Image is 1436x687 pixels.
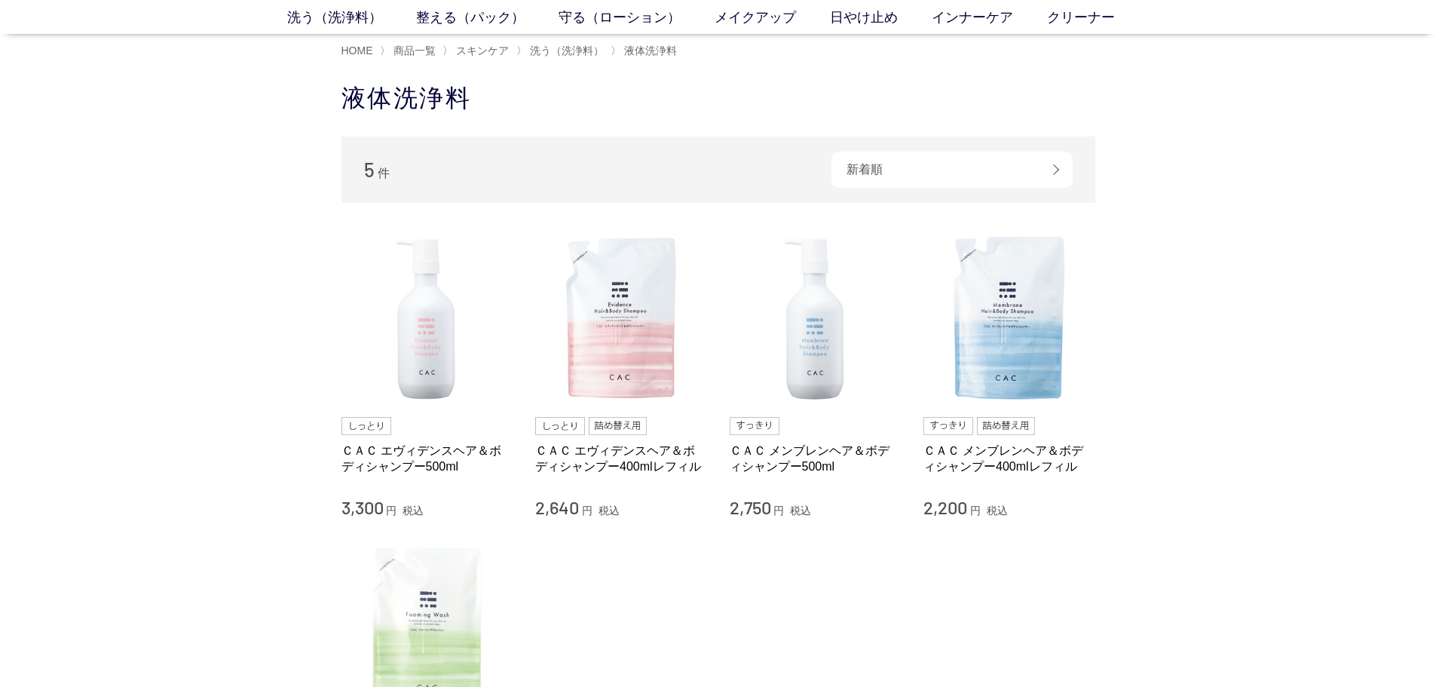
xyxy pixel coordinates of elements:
a: 商品一覧 [390,44,436,57]
a: ＣＡＣ エヴィデンスヘア＆ボディシャンプー500ml [341,443,513,475]
img: しっとり [341,417,391,435]
img: しっとり [535,417,585,435]
h1: 液体洗浄料 [341,82,1095,115]
a: 液体洗浄料 [621,44,677,57]
li: 〉 [380,44,439,58]
li: 〉 [611,44,681,58]
img: ＣＡＣ メンブレンヘア＆ボディシャンプー500ml [730,233,902,405]
span: 3,300 [341,496,384,518]
div: 新着順 [831,152,1073,188]
a: 整える（パック） [416,8,559,28]
img: ＣＡＣ エヴィデンスヘア＆ボディシャンプー400mlレフィル [535,233,707,405]
a: 日やけ止め [830,8,932,28]
span: 2,200 [923,496,967,518]
span: 円 [970,505,981,517]
img: すっきり [923,417,973,435]
img: ＣＡＣ エヴィデンスヘア＆ボディシャンプー500ml [341,233,513,405]
img: 詰め替え用 [589,417,647,435]
span: 税込 [403,505,424,517]
span: 件 [378,167,390,179]
a: インナーケア [932,8,1047,28]
span: 円 [773,505,784,517]
span: 液体洗浄料 [624,44,677,57]
img: 詰め替え用 [977,417,1035,435]
span: 5 [364,158,375,181]
a: HOME [341,44,373,57]
a: メイクアップ [715,8,830,28]
span: 商品一覧 [393,44,436,57]
span: 2,640 [535,496,579,518]
img: すっきり [730,417,779,435]
span: 円 [582,505,592,517]
a: クリーナー [1047,8,1149,28]
span: 税込 [599,505,620,517]
li: 〉 [516,44,608,58]
a: ＣＡＣ エヴィデンスヘア＆ボディシャンプー400mlレフィル [535,443,707,475]
span: スキンケア [456,44,509,57]
a: ＣＡＣ メンブレンヘア＆ボディシャンプー500ml [730,443,902,475]
li: 〉 [442,44,513,58]
a: ＣＡＣ メンブレンヘア＆ボディシャンプー400mlレフィル [923,443,1095,475]
span: 税込 [790,505,811,517]
span: 円 [386,505,397,517]
span: 洗う（洗浄料） [530,44,604,57]
img: ＣＡＣ メンブレンヘア＆ボディシャンプー400mlレフィル [923,233,1095,405]
a: スキンケア [453,44,509,57]
a: 洗う（洗浄料） [287,8,416,28]
a: 守る（ローション） [559,8,715,28]
a: 洗う（洗浄料） [527,44,604,57]
span: 税込 [987,505,1008,517]
span: 2,750 [730,496,771,518]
